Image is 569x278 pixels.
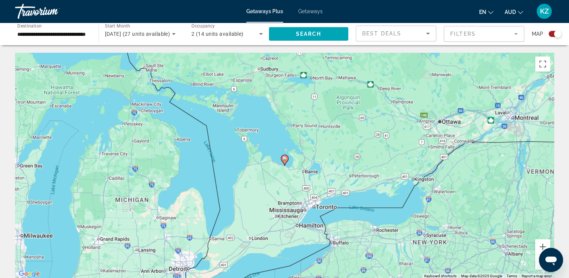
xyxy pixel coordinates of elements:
span: Map [532,29,543,39]
span: [DATE] (27 units available) [105,31,170,37]
span: Destination [17,23,42,28]
span: Occupancy [191,23,215,29]
a: Terms (opens in new tab) [507,274,517,278]
button: User Menu [534,3,554,19]
a: Getaways [298,8,323,14]
a: Getaways Plus [246,8,283,14]
span: Start Month [105,23,130,29]
button: Zoom in [535,239,550,254]
span: Map data ©2025 Google [461,274,502,278]
span: Search [296,31,321,37]
button: Search [269,27,349,41]
iframe: Button to launch messaging window [539,248,563,272]
button: Toggle fullscreen view [535,57,550,72]
button: Change currency [505,6,523,17]
a: Travorium [15,2,90,21]
button: Change language [479,6,493,17]
span: Best Deals [362,31,401,37]
a: Report a map error [522,274,552,278]
button: Filter [444,26,524,42]
mat-select: Sort by [362,29,430,38]
button: Zoom out [535,255,550,270]
span: AUD [505,9,516,15]
span: en [479,9,486,15]
span: KZ [540,8,549,15]
span: 2 (14 units available) [191,31,244,37]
